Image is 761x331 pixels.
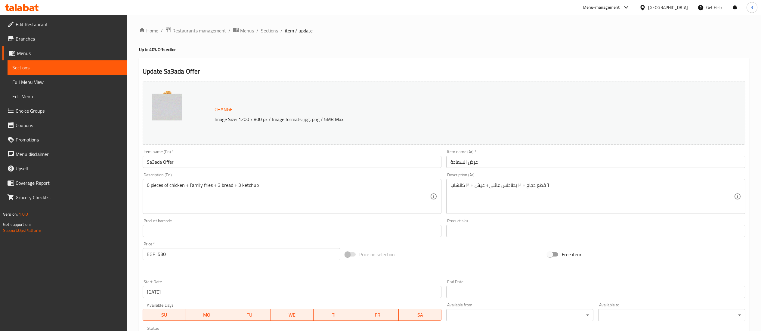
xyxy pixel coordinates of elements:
[8,75,127,89] a: Full Menu View
[3,210,18,218] span: Version:
[648,4,688,11] div: [GEOGRAPHIC_DATA]
[562,251,581,258] span: Free item
[139,27,158,34] a: Home
[143,225,442,237] input: Please enter product barcode
[240,27,254,34] span: Menus
[450,182,734,211] textarea: ٦ قطع دجاج + ٣ بطاطس عائلي+ عيش + ٣ كاتشاب
[359,311,397,319] span: FR
[2,46,127,60] a: Menus
[215,105,233,114] span: Change
[145,311,183,319] span: SU
[3,226,41,234] a: Support.OpsPlatform
[280,27,283,34] li: /
[143,67,745,76] h2: Update Sa3ada Offer
[143,156,442,168] input: Enter name En
[228,27,230,34] li: /
[228,309,271,321] button: TU
[261,27,278,34] a: Sections
[12,93,122,100] span: Edit Menu
[583,4,620,11] div: Menu-management
[188,311,226,319] span: MO
[212,103,235,116] button: Change
[2,161,127,176] a: Upsell
[161,27,163,34] li: /
[16,122,122,129] span: Coupons
[256,27,258,34] li: /
[139,47,749,53] h4: Up to 40% Off section
[399,309,441,321] button: SA
[2,32,127,46] a: Branches
[446,309,593,321] div: ​
[2,104,127,118] a: Choice Groups
[271,309,314,321] button: WE
[598,309,745,321] div: ​
[139,27,749,35] nav: breadcrumb
[16,179,122,187] span: Coverage Report
[16,165,122,172] span: Upsell
[8,89,127,104] a: Edit Menu
[2,118,127,132] a: Coupons
[285,27,313,34] span: item / update
[233,27,254,35] a: Menus
[16,35,122,42] span: Branches
[273,311,311,319] span: WE
[316,311,354,319] span: TH
[19,210,28,218] span: 1.0.0
[152,90,182,120] img: Safka638844768544757169.png
[165,27,226,35] a: Restaurants management
[3,220,31,228] span: Get support on:
[158,248,340,260] input: Please enter price
[172,27,226,34] span: Restaurants management
[314,309,356,321] button: TH
[2,132,127,147] a: Promotions
[147,182,430,211] textarea: 6 pieces of chicken + Family fries + 3 bread + 3 ketchup
[185,309,228,321] button: MO
[446,225,745,237] input: Please enter product sku
[446,156,745,168] input: Enter name Ar
[750,4,753,11] span: R
[2,190,127,205] a: Grocery Checklist
[401,311,439,319] span: SA
[230,311,268,319] span: TU
[2,147,127,161] a: Menu disclaimer
[2,17,127,32] a: Edit Restaurant
[16,136,122,143] span: Promotions
[16,194,122,201] span: Grocery Checklist
[212,116,650,123] p: Image Size: 1200 x 800 px / Image formats: jpg, png / 5MB Max.
[12,78,122,86] span: Full Menu View
[2,176,127,190] a: Coverage Report
[16,107,122,114] span: Choice Groups
[17,50,122,57] span: Menus
[16,21,122,28] span: Edit Restaurant
[12,64,122,71] span: Sections
[143,309,186,321] button: SU
[16,150,122,158] span: Menu disclaimer
[359,251,395,258] span: Price on selection
[356,309,399,321] button: FR
[147,251,155,258] p: EGP
[8,60,127,75] a: Sections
